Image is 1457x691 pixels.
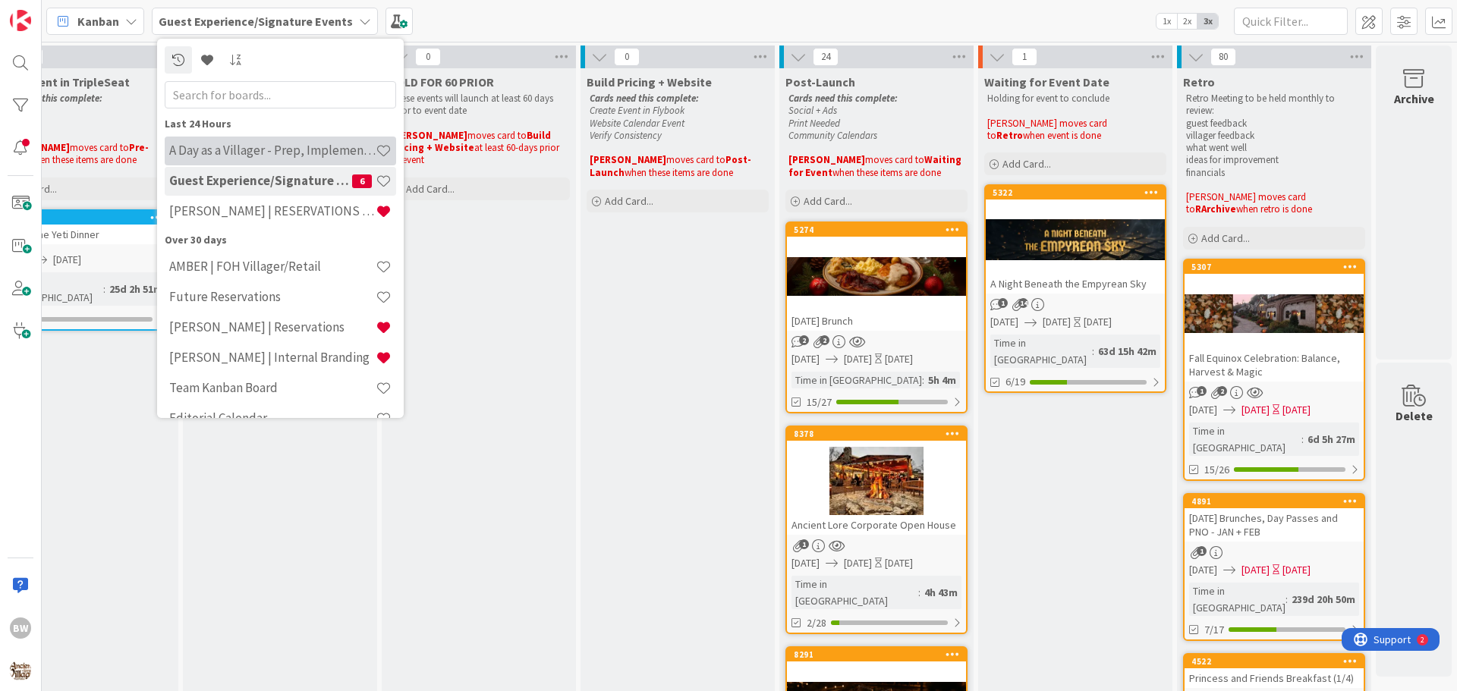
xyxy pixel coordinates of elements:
[787,311,966,331] div: [DATE] Brunch
[70,141,129,154] span: moves card to
[1018,298,1028,308] span: 14
[794,649,966,660] div: 8291
[1285,591,1288,608] span: :
[1197,14,1218,29] span: 3x
[807,615,826,631] span: 2/28
[169,173,352,188] h4: Guest Experience/Signature Events
[1186,154,1362,166] p: ideas for improvement
[1396,407,1433,425] div: Delete
[924,372,960,388] div: 5h 4m
[986,186,1165,199] div: 5322
[1288,591,1359,608] div: 239d 20h 50m
[998,298,1008,308] span: 1
[791,372,922,388] div: Time in [GEOGRAPHIC_DATA]
[590,92,699,105] em: Cards need this complete:
[918,584,920,601] span: :
[787,427,966,441] div: 8378
[1191,262,1364,272] div: 5307
[1185,495,1364,542] div: 4891[DATE] Brunches, Day Passes and PNO - JAN + FEB
[813,48,839,66] span: 24
[103,281,105,297] span: :
[1185,508,1364,542] div: [DATE] Brunches, Day Passes and PNO - JAN + FEB
[169,259,376,274] h4: AMBER | FOH Villager/Retail
[1236,203,1312,215] span: when retro is done
[105,281,166,297] div: 25d 2h 51m
[990,314,1018,330] span: [DATE]
[165,232,396,248] div: Over 30 days
[1002,157,1051,171] span: Add Card...
[1185,668,1364,688] div: Princess and Friends Breakfast (1/4)
[1189,583,1285,616] div: Time in [GEOGRAPHIC_DATA]
[1234,8,1348,35] input: Quick Filter...
[1210,48,1236,66] span: 80
[169,203,376,218] h4: [PERSON_NAME] | RESERVATIONS & SALES
[1094,343,1160,360] div: 63d 15h 42m
[788,153,964,178] strong: Waiting for Event
[1186,130,1362,142] p: villager feedback
[1185,348,1364,382] div: Fall Equinox Celebration: Balance, Harvest & Magic
[1282,562,1311,578] div: [DATE]
[1023,129,1101,142] span: when event is done
[987,117,1109,142] span: [PERSON_NAME] moves card to
[169,350,376,365] h4: [PERSON_NAME] | Internal Branding
[986,274,1165,294] div: A Night Beneath the Empyrean Sky
[885,555,913,571] div: [DATE]
[391,129,467,142] strong: [PERSON_NAME]
[791,351,820,367] span: [DATE]
[391,141,562,166] span: at least 60-days prior to event
[79,6,83,18] div: 2
[865,153,924,166] span: moves card to
[28,153,137,166] span: when these items are done
[77,12,119,30] span: Kanban
[987,93,1163,105] p: Holding for event to conclude
[1186,142,1362,154] p: what went well
[1204,462,1229,478] span: 15/26
[165,116,396,132] div: Last 24 Hours
[785,74,855,90] span: Post-Launch
[804,194,852,208] span: Add Card...
[391,93,567,118] p: These events will launch at least 60 days prior to event date
[1241,402,1270,418] span: [DATE]
[352,174,372,188] span: 6
[1177,14,1197,29] span: 2x
[614,48,640,66] span: 0
[590,153,751,178] strong: Post-Launch
[1156,14,1177,29] span: 1x
[1301,431,1304,448] span: :
[1191,496,1364,507] div: 4891
[1043,314,1071,330] span: [DATE]
[1197,386,1207,396] span: 1
[1183,74,1215,90] span: Retro
[986,186,1165,294] div: 5322A Night Beneath the Empyrean Sky
[787,648,966,661] div: 8291
[1092,343,1094,360] span: :
[1394,90,1434,108] div: Archive
[165,81,396,108] input: Search for boards...
[791,576,918,609] div: Time in [GEOGRAPHIC_DATA]
[1185,655,1364,688] div: 4522Princess and Friends Breakfast (1/4)
[1186,167,1362,179] p: financials
[993,187,1165,198] div: 5322
[885,351,913,367] div: [DATE]
[1084,314,1112,330] div: [DATE]
[788,104,837,117] em: Social + Ads
[1185,260,1364,274] div: 5307
[587,74,712,90] span: Build Pricing + Website
[10,660,31,681] img: avatar
[984,74,1109,90] span: Waiting for Event Date
[1186,93,1362,118] p: Retro Meeting to be held monthly to review:
[922,372,924,388] span: :
[1005,374,1025,390] span: 6/19
[1217,386,1227,396] span: 2
[794,429,966,439] div: 8378
[1189,402,1217,418] span: [DATE]
[788,129,877,142] em: Community Calendars
[1012,48,1037,66] span: 1
[406,182,455,196] span: Add Card...
[388,74,494,90] span: HOLD FOR 60 PRIOR
[1204,622,1224,638] span: 7/17
[32,2,69,20] span: Support
[1189,562,1217,578] span: [DATE]
[415,48,441,66] span: 0
[590,104,684,117] em: Create Event in Flybook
